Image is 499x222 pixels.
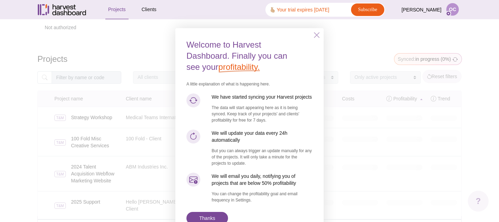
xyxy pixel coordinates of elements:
[38,4,86,15] img: Harvest Dashboard
[186,39,313,73] h1: Welcome to Harvest Dashboard. Finally you can see your
[446,11,451,16] img: cog-e4e9bd55705c3e84b875c42d266d06cbe174c2c802f3baa39dd1ae1459a526d9.svg
[402,3,441,16] span: [PERSON_NAME]
[212,173,296,186] strong: We will email you daily, notifying you of projects that are below 50% profitability
[186,81,313,87] p: A little explanation of what is happening here.
[270,6,329,14] div: 🫰🏼 Your trial expires [DATE]
[212,191,313,203] p: You can change the profitability goal and email frequency in Settings.
[351,3,384,16] a: Subscribe
[212,105,313,123] p: The data will start appearing here as it is being synced. Keep track of your projects' and client...
[186,173,200,187] img: first-connect-3-a266aadfb15db07e13c2e10752484dc28fc2e70db345116f702e8251ed271b3a.svg
[218,61,260,73] span: profitability.
[139,0,159,19] a: Clients
[186,93,200,107] img: first-connect-1-cf5aaf235255a833a735d14278d2da9b83331995cb44898388ccb496330a9b5e.svg
[212,94,312,100] strong: We have started syncing your Harvest projects
[105,0,129,19] a: Projects
[212,130,287,143] strong: We will update your data every 24h automatically
[212,148,313,166] p: But you can always trigger an update manually for any of the projects. It will only take a minute...
[186,130,200,143] img: first-connect-2-87b29a3733a96594b2ae6b5fef0356c9bf7324e2e13f8af18dfe52b93cfd0691.svg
